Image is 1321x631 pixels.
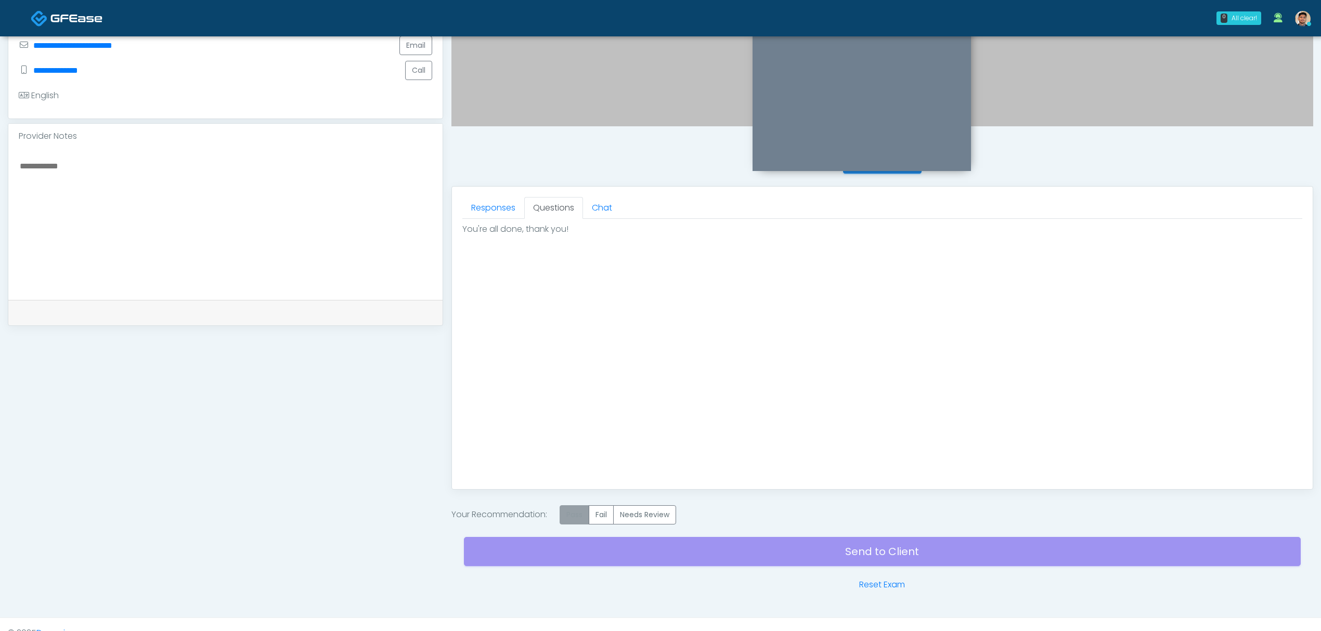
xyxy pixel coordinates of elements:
a: Questions [524,197,583,219]
img: Docovia [50,13,102,23]
label: Pass [560,505,589,524]
img: Kenner Medina [1295,11,1311,27]
img: Docovia [31,10,48,27]
a: Email [399,36,432,55]
button: Call [405,61,432,80]
label: Needs Review [613,505,676,524]
p: You're all done, thank you! [462,223,1302,235]
button: Open LiveChat chat widget [8,4,40,35]
div: All clear! [1232,14,1257,23]
div: 0 [1221,14,1227,23]
a: Docovia [31,1,102,35]
label: Fail [589,505,614,524]
a: Reset Exam [859,579,905,591]
h4: Invite Participants to Video Session [451,139,1313,150]
div: English [19,89,59,102]
a: Responses [462,197,524,219]
a: 0 All clear! [1210,7,1267,29]
div: Your Recommendation: [451,505,1313,524]
div: Provider Notes [8,124,443,149]
a: Chat [583,197,621,219]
